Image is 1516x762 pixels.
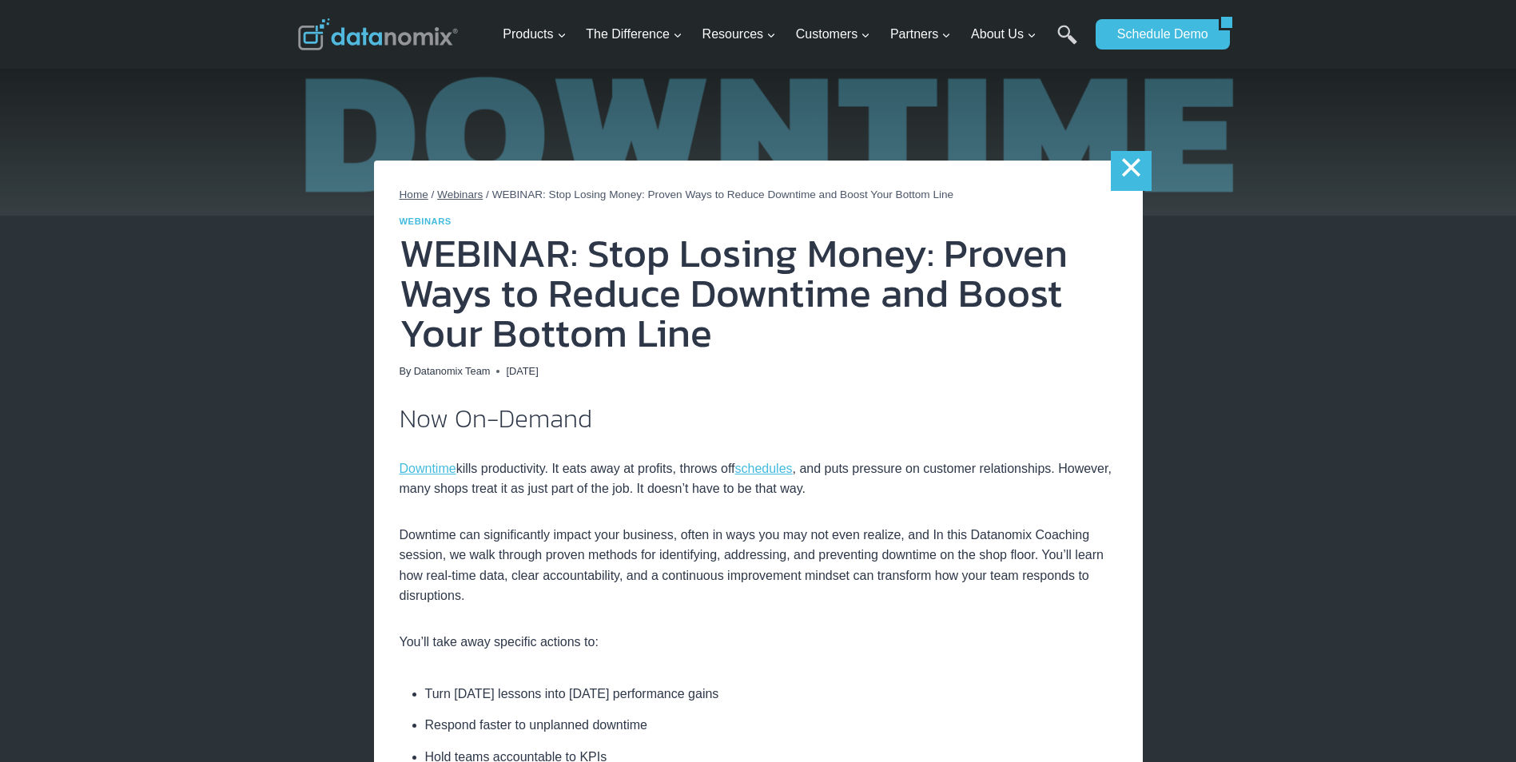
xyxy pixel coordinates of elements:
a: Search [1057,25,1077,61]
nav: Primary Navigation [496,9,1088,61]
h2: Now On-Demand [400,406,1117,431]
span: By [400,363,412,379]
span: Partners [890,24,951,45]
a: Datanomix Team [414,365,491,377]
h1: WEBINAR: Stop Losing Money: Proven Ways to Reduce Downtime and Boost Your Bottom Line [400,233,1117,353]
span: Phone number [359,120,431,134]
span: Products [503,24,566,45]
img: Datanomix [298,18,458,50]
p: You’ll take away specific actions to: [400,632,1117,653]
p: Downtime can significantly impact your business, often in ways you may not even realize, and In t... [400,525,1117,606]
a: Webinars [437,189,483,200]
a: Home [400,189,428,200]
time: [DATE] [506,363,538,379]
li: Respond faster to unplanned downtime [425,709,1117,741]
span: Last Name [359,54,410,69]
span: / [486,189,489,200]
span: / [432,189,435,200]
span: Customers [796,24,870,45]
span: The Difference [586,24,682,45]
span: Resources [702,24,776,45]
span: WEBINAR: Stop Losing Money: Proven Ways to Reduce Downtime and Boost Your Bottom Line [492,189,954,200]
a: Privacy Policy [79,322,119,331]
a: Downtime [400,462,456,475]
p: kills productivity. It eats away at profits, throws off , and puts pressure on customer relations... [400,458,1117,499]
a: schedules [735,462,793,475]
a: Webinars [400,216,452,226]
a: Schedule Demo [1096,19,1219,50]
a: Terms [50,322,68,331]
a: × [1111,151,1151,191]
li: Turn [DATE] lessons into [DATE] performance gains [425,678,1117,710]
nav: Breadcrumbs [400,186,1117,204]
span: About Us [971,24,1037,45]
